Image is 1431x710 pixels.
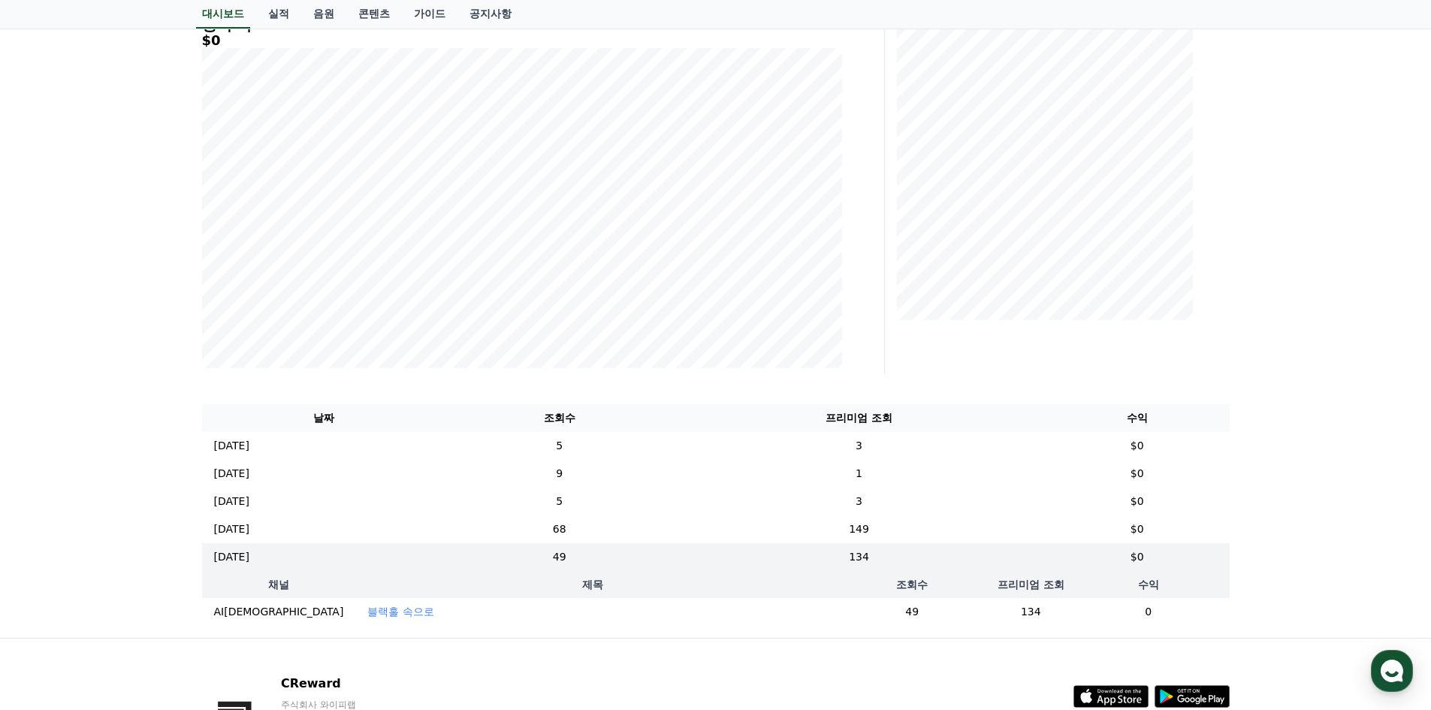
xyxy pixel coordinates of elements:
th: 프리미엄 조회 [995,571,1067,598]
td: 5 [445,488,673,515]
p: CReward [281,675,464,693]
p: [DATE] [214,494,249,509]
td: $0 [1045,432,1230,460]
a: 설정 [194,476,288,514]
th: 수익 [1067,571,1230,598]
td: 49 [829,598,995,626]
td: 49 [445,543,673,571]
th: 조회수 [445,404,673,432]
p: [DATE] [214,466,249,482]
td: $0 [1045,543,1230,571]
th: 날짜 [202,404,446,432]
td: AI[DEMOGRAPHIC_DATA] [202,598,356,626]
td: 0 [1067,598,1230,626]
th: 수익 [1045,404,1230,432]
td: $0 [1045,488,1230,515]
th: 채널 [202,571,356,598]
span: 대화 [137,500,155,512]
h5: $0 [202,33,842,48]
td: $0 [1045,515,1230,543]
td: 149 [673,515,1045,543]
td: $0 [1045,460,1230,488]
a: 홈 [5,476,99,514]
td: 3 [673,432,1045,460]
td: 3 [673,488,1045,515]
a: 대화 [99,476,194,514]
span: 홈 [47,499,56,511]
td: 134 [995,598,1067,626]
p: [DATE] [214,549,249,565]
p: [DATE] [214,521,249,537]
p: [DATE] [214,438,249,454]
button: 블랙홀 속으로 [367,604,433,619]
td: 1 [673,460,1045,488]
th: 프리미엄 조회 [673,404,1045,432]
td: 68 [445,515,673,543]
td: 5 [445,432,673,460]
span: 설정 [232,499,250,511]
td: 134 [673,543,1045,571]
th: 조회수 [829,571,995,598]
td: 9 [445,460,673,488]
th: 제목 [355,571,829,598]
